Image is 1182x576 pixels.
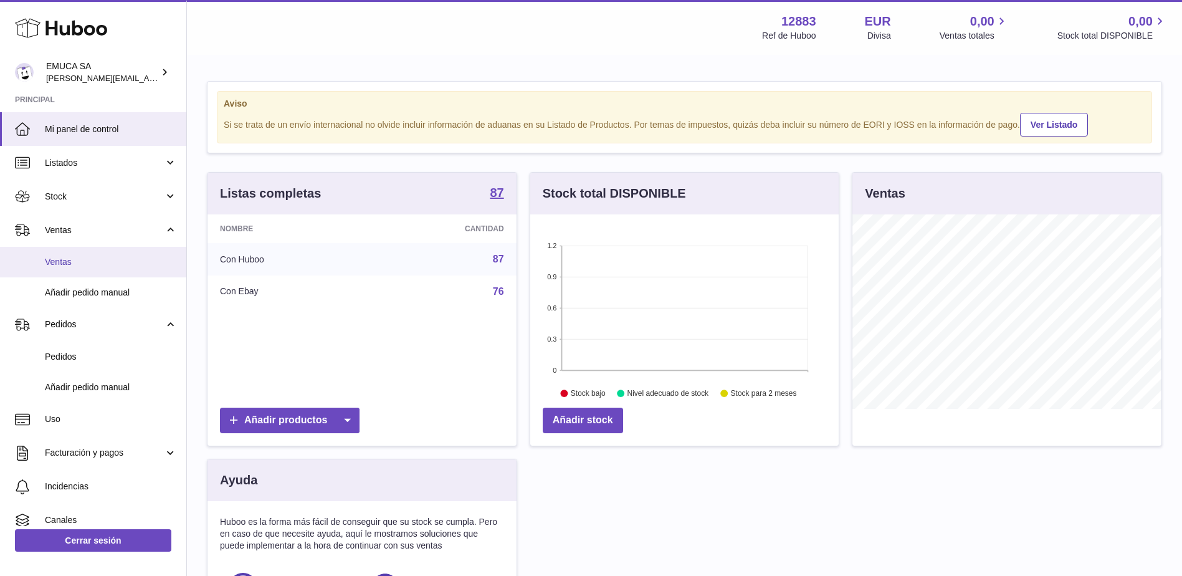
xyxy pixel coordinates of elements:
span: Pedidos [45,351,177,363]
text: 0.3 [547,335,556,343]
h3: Stock total DISPONIBLE [543,185,686,202]
span: Stock [45,191,164,203]
a: 0,00 Stock total DISPONIBLE [1057,13,1167,42]
span: Añadir pedido manual [45,382,177,393]
h3: Listas completas [220,185,321,202]
td: Con Huboo [207,243,368,276]
a: Ver Listado [1020,113,1088,137]
span: Ventas totales [940,30,1009,42]
strong: Aviso [224,98,1145,110]
text: Stock para 2 meses [731,390,797,398]
div: EMUCA SA [46,60,158,84]
span: Stock total DISPONIBLE [1057,30,1167,42]
span: Añadir pedido manual [45,287,177,299]
span: Uso [45,413,177,425]
text: 0.9 [547,273,556,281]
span: Ventas [45,256,177,268]
a: Cerrar sesión [15,529,171,552]
text: 0.6 [547,304,556,312]
div: Si se trata de un envío internacional no olvide incluir información de aduanas en su Listado de P... [224,111,1145,137]
span: Canales [45,514,177,526]
a: 76 [493,286,504,297]
span: Mi panel de control [45,123,177,135]
div: Divisa [867,30,891,42]
span: 0,00 [970,13,994,30]
strong: EUR [865,13,891,30]
a: Añadir stock [543,408,623,433]
img: brenda.rodriguez@emuca.com [15,63,34,82]
strong: 12883 [781,13,816,30]
text: Stock bajo [571,390,606,398]
span: Incidencias [45,481,177,492]
h3: Ayuda [220,472,257,489]
text: Nivel adecuado de stock [627,390,709,398]
td: Con Ebay [207,276,368,308]
span: Pedidos [45,319,164,330]
span: 0,00 [1128,13,1153,30]
p: Huboo es la forma más fácil de conseguir que su stock se cumpla. Pero en caso de que necesite ayu... [220,516,504,552]
span: [PERSON_NAME][EMAIL_ADDRESS][PERSON_NAME][DOMAIN_NAME] [46,73,317,83]
th: Nombre [207,214,368,243]
div: Ref de Huboo [762,30,816,42]
span: Listados [45,157,164,169]
a: 87 [493,254,504,264]
h3: Ventas [865,185,905,202]
a: 87 [490,186,503,201]
th: Cantidad [368,214,516,243]
span: Facturación y pagos [45,447,164,459]
a: Añadir productos [220,408,360,433]
span: Ventas [45,224,164,236]
a: 0,00 Ventas totales [940,13,1009,42]
text: 1.2 [547,242,556,249]
text: 0 [553,367,556,374]
strong: 87 [490,186,503,199]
